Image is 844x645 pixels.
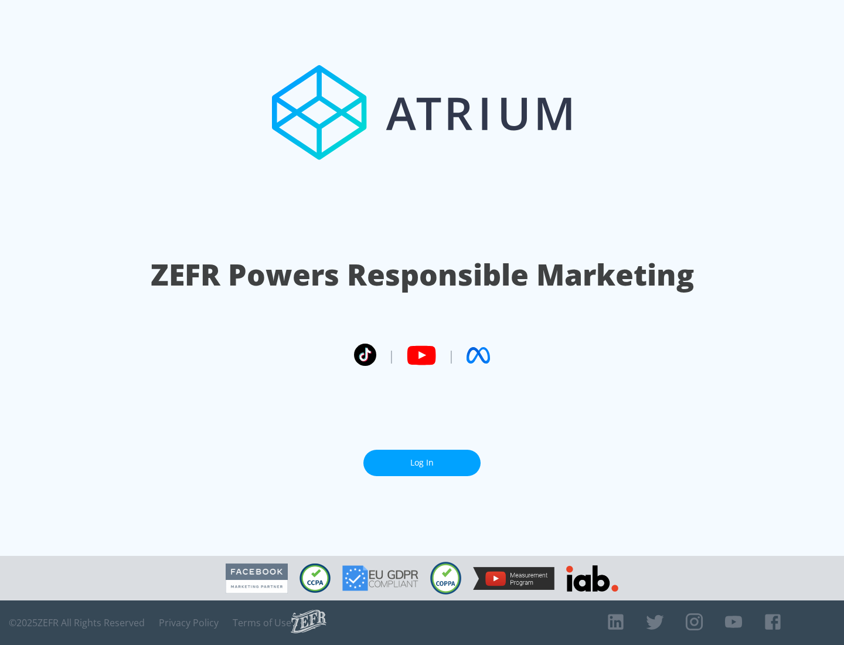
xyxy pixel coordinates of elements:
img: GDPR Compliant [342,565,418,591]
a: Terms of Use [233,617,291,629]
a: Privacy Policy [159,617,219,629]
img: Facebook Marketing Partner [226,563,288,593]
img: COPPA Compliant [430,562,461,595]
img: YouTube Measurement Program [473,567,554,590]
h1: ZEFR Powers Responsible Marketing [151,254,694,295]
img: CCPA Compliant [300,563,331,593]
a: Log In [363,450,481,476]
img: IAB [566,565,618,592]
span: | [388,347,395,364]
span: | [448,347,455,364]
span: © 2025 ZEFR All Rights Reserved [9,617,145,629]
